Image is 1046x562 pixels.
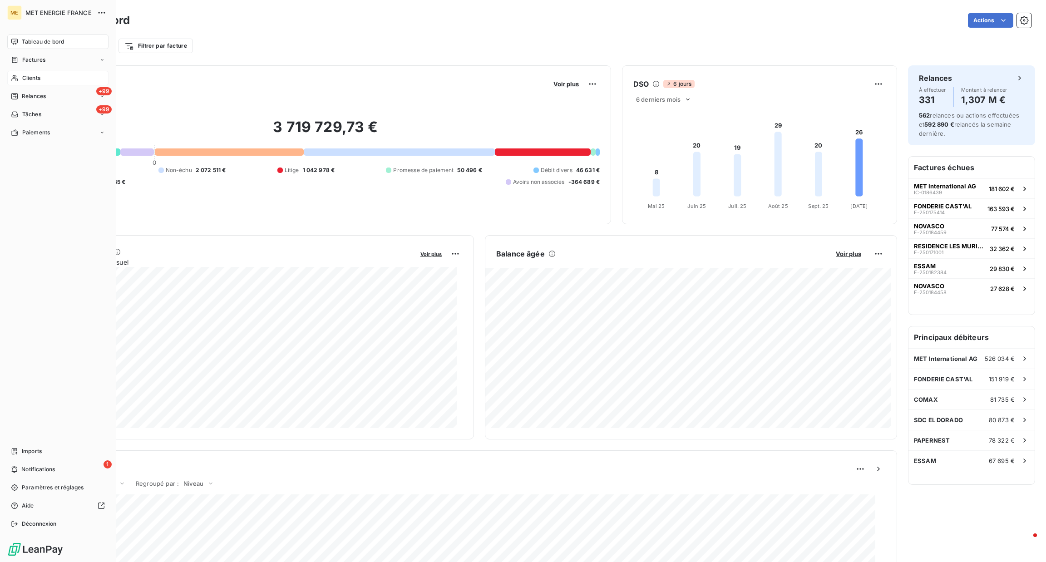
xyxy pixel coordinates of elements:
button: RESIDENCE LES MURIERSF-25017100132 362 € [908,238,1035,258]
span: Aide [22,502,34,510]
span: F-250184459 [914,230,947,235]
span: Tâches [22,110,41,118]
span: Paiements [22,128,50,137]
span: 151 919 € [989,375,1015,383]
button: Filtrer par facture [118,39,193,53]
span: 50 496 € [457,166,482,174]
span: ESSAM [914,457,936,464]
h2: 3 719 729,73 € [51,118,600,145]
button: MET International AGIC-0186439181 602 € [908,178,1035,198]
span: COMAX [914,396,938,403]
span: F-250182384 [914,270,947,275]
span: 27 628 € [990,285,1015,292]
span: Regroupé par : [136,480,179,487]
span: 1 042 978 € [303,166,335,174]
span: PAPERNEST [914,437,950,444]
span: Non-échu [166,166,192,174]
tspan: Sept. 25 [808,203,829,209]
span: Tableau de bord [22,38,64,46]
tspan: Juil. 25 [728,203,746,209]
button: Voir plus [833,250,864,258]
button: Actions [968,13,1013,28]
span: Avoirs non associés [513,178,565,186]
span: 6 derniers mois [636,96,681,103]
tspan: Mai 25 [648,203,665,209]
span: NOVASCO [914,282,944,290]
span: Niveau [183,480,203,487]
span: 2 072 511 € [196,166,226,174]
img: Logo LeanPay [7,542,64,557]
h6: DSO [633,79,649,89]
span: Voir plus [553,80,579,88]
span: Relances [22,92,46,100]
h6: Balance âgée [496,248,545,259]
span: Notifications [21,465,55,473]
span: Clients [22,74,40,82]
span: 29 830 € [990,265,1015,272]
a: Aide [7,498,109,513]
span: Imports [22,447,42,455]
span: 77 574 € [991,225,1015,232]
span: 163 593 € [987,205,1015,212]
h6: Factures échues [908,157,1035,178]
span: MET International AG [914,355,977,362]
span: F-250184458 [914,290,947,295]
span: 592 890 € [924,121,954,128]
tspan: [DATE] [850,203,868,209]
span: MET International AG [914,182,976,190]
span: +99 [96,105,112,113]
h6: Principaux débiteurs [908,326,1035,348]
span: Chiffre d'affaires mensuel [51,257,414,267]
span: Paramètres et réglages [22,483,84,492]
span: 562 [919,112,930,119]
span: 67 695 € [989,457,1015,464]
span: 32 362 € [990,245,1015,252]
span: 181 602 € [989,185,1015,192]
tspan: Juin 25 [687,203,706,209]
span: Voir plus [836,250,861,257]
h4: 331 [919,93,946,107]
span: Factures [22,56,45,64]
h4: 1,307 M € [961,93,1007,107]
span: relances ou actions effectuées et relancés la semaine dernière. [919,112,1019,137]
span: Déconnexion [22,520,57,528]
span: F-250175414 [914,210,945,215]
span: Litige [285,166,299,174]
tspan: Août 25 [768,203,788,209]
div: ME [7,5,22,20]
button: NOVASCOF-25018445827 628 € [908,278,1035,298]
iframe: Intercom live chat [1015,531,1037,553]
span: ESSAM [914,262,936,270]
span: MET ENERGIE FRANCE [25,9,92,16]
span: F-250171001 [914,250,943,255]
button: NOVASCOF-25018445977 574 € [908,218,1035,238]
span: +99 [96,87,112,95]
span: Montant à relancer [961,87,1007,93]
span: 0 [153,159,156,166]
span: SDC EL DORADO [914,416,963,424]
span: FONDERIE CAST'AL [914,202,972,210]
span: -364 689 € [568,178,600,186]
span: 6 jours [663,80,694,88]
button: ESSAMF-25018238429 830 € [908,258,1035,278]
span: 80 873 € [989,416,1015,424]
span: 526 034 € [985,355,1015,362]
span: 1 [104,460,112,468]
span: Voir plus [420,251,442,257]
button: FONDERIE CAST'ALF-250175414163 593 € [908,198,1035,218]
span: Promesse de paiement [393,166,454,174]
button: Voir plus [551,80,582,88]
span: 81 735 € [990,396,1015,403]
h6: Relances [919,73,952,84]
span: Débit divers [541,166,572,174]
span: NOVASCO [914,222,944,230]
span: 78 322 € [989,437,1015,444]
span: 46 631 € [576,166,600,174]
span: FONDERIE CAST'AL [914,375,972,383]
span: RESIDENCE LES MURIERS [914,242,986,250]
button: Voir plus [418,250,444,258]
span: IC-0186439 [914,190,942,195]
span: À effectuer [919,87,946,93]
